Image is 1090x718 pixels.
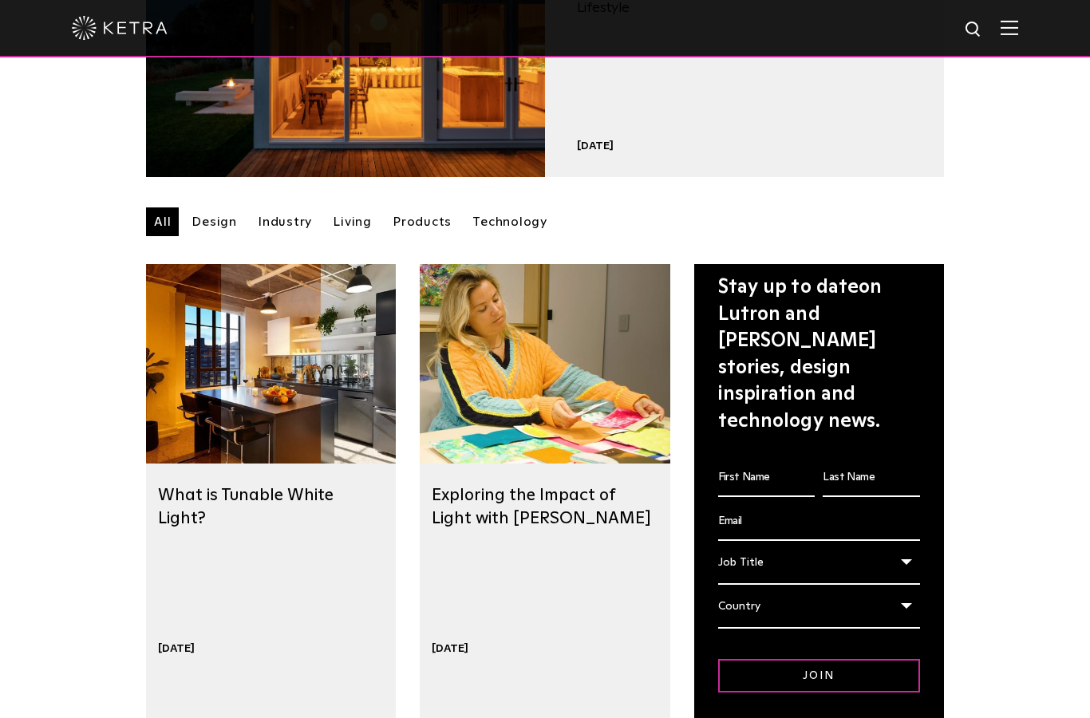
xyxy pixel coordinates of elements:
input: First Name [718,460,816,497]
input: Last Name [823,460,920,497]
img: search icon [964,20,984,40]
a: Technology [464,207,555,236]
input: Join [718,659,920,692]
img: Designers-Resource-v02_Moment1-1.jpg [420,264,669,464]
a: Products [385,207,460,236]
input: Email [718,503,920,541]
img: Hamburger%20Nav.svg [1001,20,1018,35]
a: Design [184,207,245,236]
div: [DATE] [158,641,195,656]
div: [DATE] [432,641,468,656]
img: Kitchen_Austin%20Loft_Triptych_63_61_57compressed-1.webp [146,264,396,464]
a: Industry [250,207,320,236]
div: Stay up to date [718,274,920,436]
a: Exploring the Impact of Light with [PERSON_NAME] [432,487,651,527]
div: [DATE] [577,139,912,153]
a: All [146,207,179,236]
div: Job Title [718,547,920,585]
a: What is Tunable White Light? [158,487,334,527]
img: ketra-logo-2019-white [72,16,168,40]
a: Living [325,207,380,236]
span: on Lutron and [PERSON_NAME] stories, design inspiration and technology news. [718,278,883,431]
div: Country [718,591,920,629]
